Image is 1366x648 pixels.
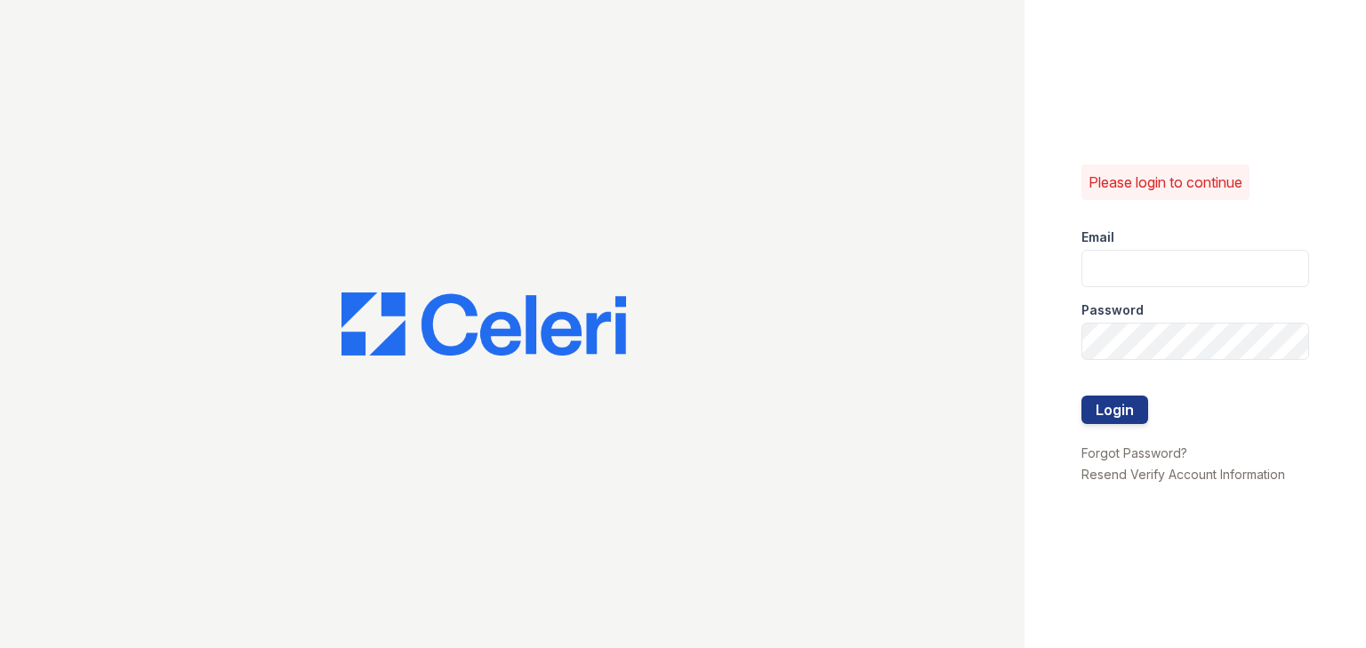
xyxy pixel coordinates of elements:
[1081,445,1187,460] a: Forgot Password?
[1089,172,1242,193] p: Please login to continue
[1081,228,1114,246] label: Email
[1081,467,1285,482] a: Resend Verify Account Information
[341,292,626,356] img: CE_Logo_Blue-a8612792a0a2168367f1c8372b55b34899dd931a85d93a1a3d3e32e68fde9ad4.png
[1081,396,1148,424] button: Login
[1081,301,1144,319] label: Password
